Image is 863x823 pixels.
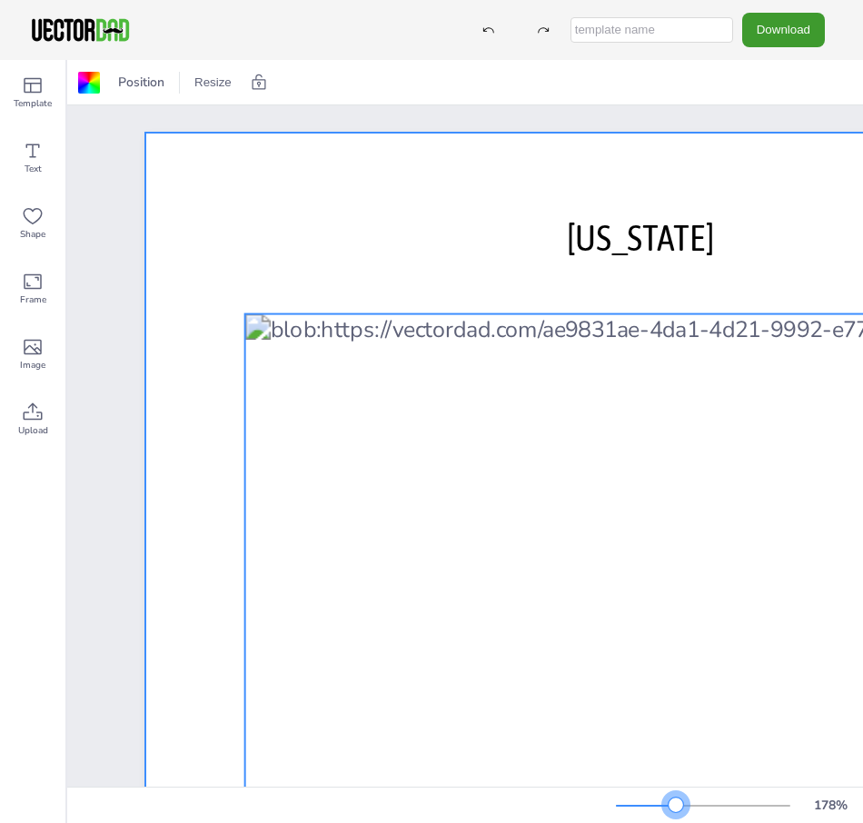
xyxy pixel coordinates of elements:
[20,358,45,372] span: Image
[570,17,733,43] input: template name
[20,227,45,242] span: Shape
[742,13,825,46] button: Download
[18,423,48,438] span: Upload
[14,96,52,111] span: Template
[114,74,168,91] span: Position
[567,216,714,258] span: [US_STATE]
[25,162,42,176] span: Text
[808,797,852,814] div: 178 %
[29,16,132,44] img: VectorDad-1.png
[187,68,239,97] button: Resize
[20,293,46,307] span: Frame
